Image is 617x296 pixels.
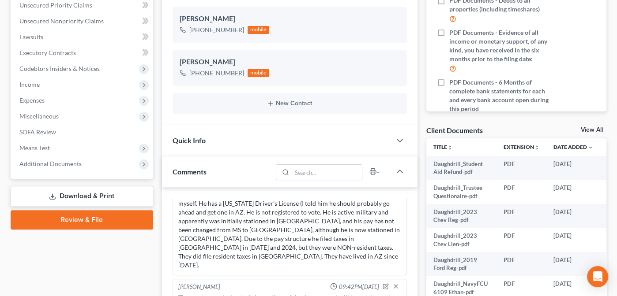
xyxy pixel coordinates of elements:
span: PDF Documents - 6 Months of complete bank statements for each and every bank account open during ... [449,78,554,113]
td: PDF [497,228,546,252]
i: unfold_more [447,145,452,150]
td: Daughdrill_Student Aid Refund-pdf [426,156,497,180]
span: Means Test [19,144,50,152]
td: PDF [497,180,546,204]
td: [DATE] [546,252,600,276]
div: [PERSON_NAME] [180,57,400,67]
a: Date Added expand_more [553,144,593,150]
span: PDF Documents - Evidence of all income or monetary support, of any kind, you have received in the... [449,28,554,63]
button: New Contact [180,100,400,107]
span: Income [19,81,40,88]
td: [DATE] [546,204,600,228]
span: Expenses [19,96,45,104]
a: Unsecured Nonpriority Claims [12,13,153,29]
span: Miscellaneous [19,112,59,120]
td: Daughdrill_2023 Chev Lien-pdf [426,228,497,252]
div: Open Intercom Messenger [587,266,608,287]
td: PDF [497,156,546,180]
td: [DATE] [546,228,600,252]
i: unfold_more [534,145,539,150]
a: Titleunfold_more [433,144,452,150]
td: Daughdrill_2023 Chev Reg-pdf [426,204,497,228]
i: expand_more [588,145,593,150]
td: PDF [497,252,546,276]
input: Search... [292,165,362,180]
a: View All [581,127,603,133]
div: mobile [248,26,270,34]
a: SOFA Review [12,124,153,140]
span: Lawsuits [19,33,43,41]
span: Executory Contracts [19,49,76,56]
div: mobile [248,69,270,77]
span: Unsecured Priority Claims [19,1,92,9]
span: Additional Documents [19,160,82,167]
span: SOFA Review [19,128,56,136]
td: Daughdrill_2019 Ford Reg-pdf [426,252,497,276]
span: 09:42PM[DATE] [339,283,379,291]
a: Extensionunfold_more [504,144,539,150]
span: Codebtors Insiders & Notices [19,65,100,72]
a: Review & File [11,210,153,229]
a: Download & Print [11,186,153,207]
a: Executory Contracts [12,45,153,61]
td: [DATE] [546,180,600,204]
div: Client Documents [426,126,483,135]
div: [PHONE_NUMBER] [189,69,244,78]
div: There may be residency questions on this one by the Trustee. I had them at first, myself. He has ... [178,190,401,270]
div: [PERSON_NAME] [178,283,220,292]
span: Comments [173,167,207,176]
div: [PERSON_NAME] [180,14,400,24]
td: [DATE] [546,156,600,180]
div: [PHONE_NUMBER] [189,26,244,34]
td: Daughdrill_Trustee Questionaire-pdf [426,180,497,204]
span: Unsecured Nonpriority Claims [19,17,104,25]
td: PDF [497,204,546,228]
a: Lawsuits [12,29,153,45]
span: Quick Info [173,136,206,144]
